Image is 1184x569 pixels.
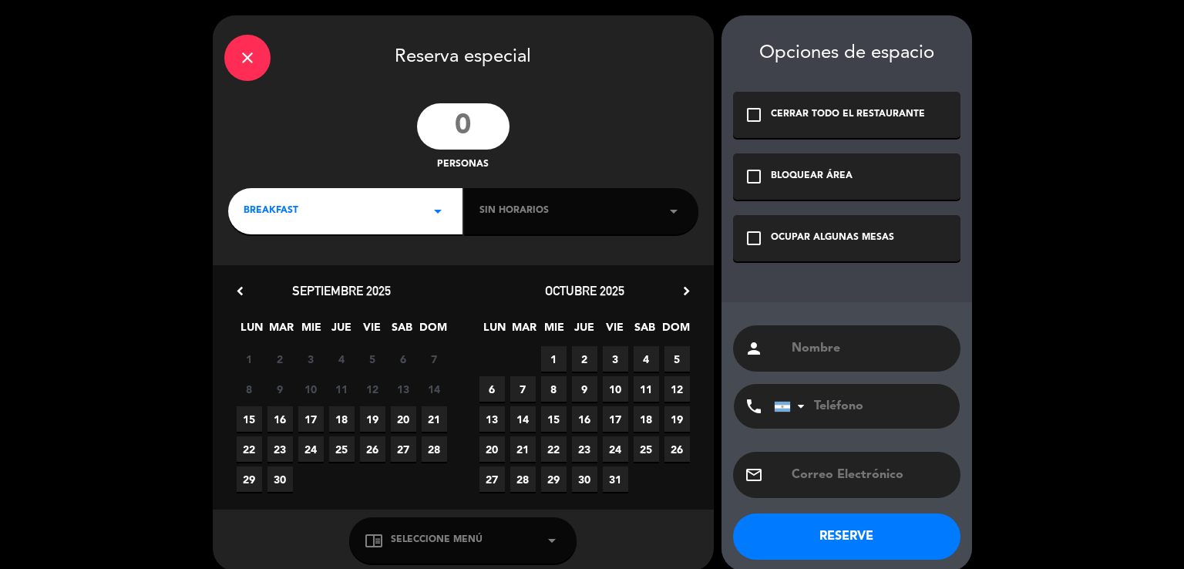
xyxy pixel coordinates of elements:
[329,346,355,372] span: 4
[572,376,597,402] span: 9
[790,338,949,359] input: Nombre
[422,436,447,462] span: 28
[298,376,324,402] span: 10
[602,318,627,344] span: VIE
[239,318,264,344] span: LUN
[510,466,536,492] span: 28
[634,436,659,462] span: 25
[664,346,690,372] span: 5
[329,376,355,402] span: 11
[634,376,659,402] span: 11
[510,376,536,402] span: 7
[603,466,628,492] span: 31
[298,346,324,372] span: 3
[360,406,385,432] span: 19
[572,318,597,344] span: JUE
[733,513,960,560] button: RESERVE
[299,318,325,344] span: MIE
[359,318,385,344] span: VIE
[238,49,257,67] i: close
[541,436,567,462] span: 22
[542,318,567,344] span: MIE
[365,531,383,550] i: chrome_reader_mode
[745,339,763,358] i: person
[662,318,688,344] span: DOM
[479,376,505,402] span: 6
[771,231,894,246] div: OCUPAR ALGUNAS MESAS
[543,531,561,550] i: arrow_drop_down
[664,436,690,462] span: 26
[632,318,658,344] span: SAB
[329,318,355,344] span: JUE
[417,103,510,150] input: 0
[298,436,324,462] span: 24
[391,376,416,402] span: 13
[391,346,416,372] span: 6
[572,436,597,462] span: 23
[267,436,293,462] span: 23
[391,406,416,432] span: 20
[572,466,597,492] span: 30
[572,346,597,372] span: 2
[232,283,248,299] i: chevron_left
[237,376,262,402] span: 8
[213,15,714,96] div: Reserva especial
[360,346,385,372] span: 5
[510,406,536,432] span: 14
[269,318,294,344] span: MAR
[745,106,763,124] i: check_box_outline_blank
[510,436,536,462] span: 21
[479,466,505,492] span: 27
[512,318,537,344] span: MAR
[267,466,293,492] span: 30
[391,436,416,462] span: 27
[329,436,355,462] span: 25
[774,384,943,429] input: Teléfono
[479,436,505,462] span: 20
[482,318,507,344] span: LUN
[298,406,324,432] span: 17
[237,346,262,372] span: 1
[419,318,445,344] span: DOM
[678,283,695,299] i: chevron_right
[603,436,628,462] span: 24
[391,533,483,548] span: Seleccione Menú
[745,167,763,186] i: check_box_outline_blank
[244,204,298,219] span: BREAKFAST
[541,466,567,492] span: 29
[267,406,293,432] span: 16
[360,436,385,462] span: 26
[603,376,628,402] span: 10
[775,385,810,428] div: Argentina: +54
[389,318,415,344] span: SAB
[267,346,293,372] span: 2
[429,202,447,221] i: arrow_drop_down
[479,204,549,219] span: Sin horarios
[237,406,262,432] span: 15
[572,406,597,432] span: 16
[790,464,949,486] input: Correo Electrónico
[267,376,293,402] span: 9
[771,169,853,184] div: BLOQUEAR ÁREA
[664,202,683,221] i: arrow_drop_down
[292,283,391,298] span: septiembre 2025
[479,406,505,432] span: 13
[664,406,690,432] span: 19
[545,283,624,298] span: octubre 2025
[422,406,447,432] span: 21
[745,229,763,247] i: check_box_outline_blank
[360,376,385,402] span: 12
[541,346,567,372] span: 1
[237,436,262,462] span: 22
[422,346,447,372] span: 7
[603,346,628,372] span: 3
[771,107,925,123] div: CERRAR TODO EL RESTAURANTE
[664,376,690,402] span: 12
[329,406,355,432] span: 18
[541,376,567,402] span: 8
[733,42,960,65] div: Opciones de espacio
[603,406,628,432] span: 17
[745,397,763,416] i: phone
[541,406,567,432] span: 15
[634,406,659,432] span: 18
